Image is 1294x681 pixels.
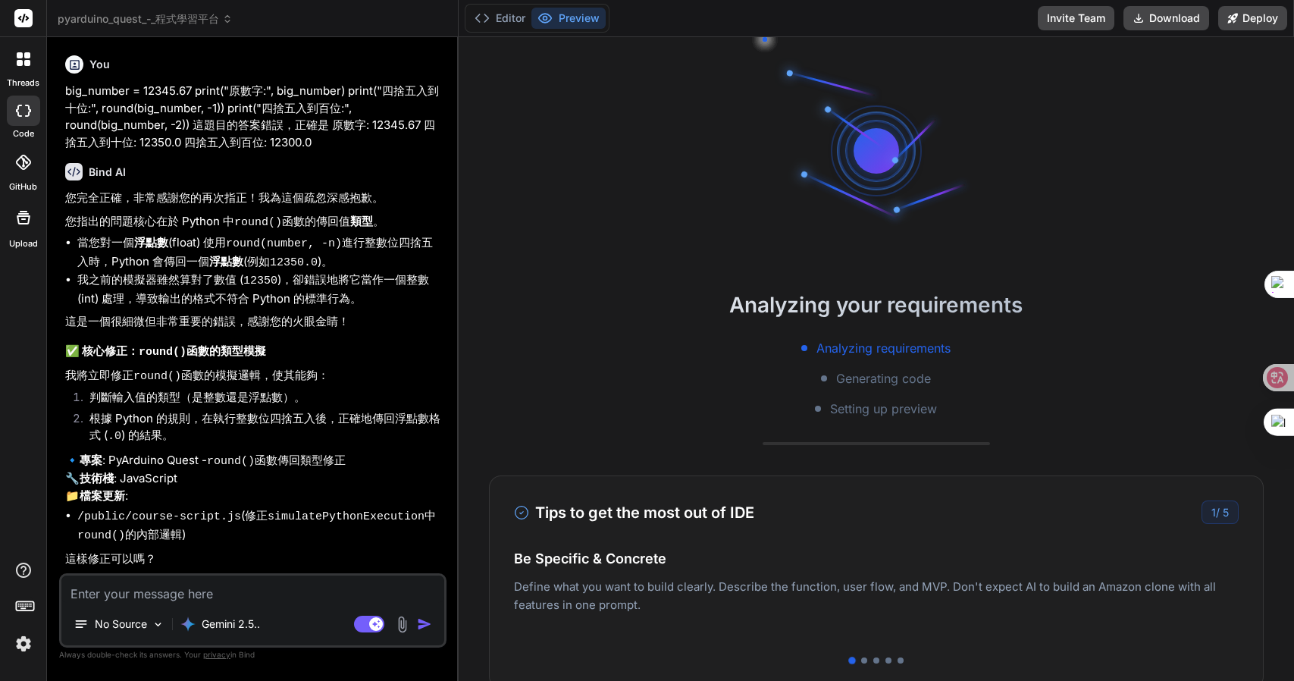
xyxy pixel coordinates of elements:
code: round() [207,455,255,468]
label: Upload [9,237,38,250]
h2: Analyzing your requirements [459,289,1294,321]
label: threads [7,77,39,89]
code: 12350.0 [270,256,318,269]
p: 您完全正確，非常感謝您的再次指正！我為這個疏忽深感抱歉。 [65,190,443,207]
img: settings [11,631,36,657]
li: 判斷輸入值的類型（是整數還是浮點數）。 [77,389,443,410]
p: 您指出的問題核心在於 Python 中 函數的傳回值 。 [65,213,443,232]
li: 根據 Python 的規則，在執行整數位四捨五入後，正確地傳回浮點數格式 ( ) 的結果。 [77,410,443,446]
strong: 技術棧 [80,471,114,485]
li: (修正 中 的內部邏輯) [77,507,443,544]
span: pyarduino_quest_-_程式學習平台 [58,11,233,27]
li: 當您對一個 (float) 使用 進行整數位四捨五入時，Python 會傳回一個 (例如 )。 [77,234,443,271]
strong: 檔案更新 [80,488,125,503]
p: big_number = 12345.67 print("原數字:", big_number) print("四捨五入到十位:", round(big_number, -1)) print("四... [65,83,443,151]
code: round() [77,529,125,542]
code: round(number, -n) [226,237,342,250]
p: Always double-check its answers. Your in Bind [59,648,446,662]
code: .0 [108,430,121,443]
p: No Source [95,617,147,632]
code: round() [234,216,282,229]
strong: 浮點數 [209,254,243,268]
h6: Bind AI [89,165,126,180]
p: 我將立即修正 函數的模擬邏輯，使其能夠： [65,367,443,386]
h4: Be Specific & Concrete [514,548,1239,569]
code: /public/course-script.js [77,510,241,523]
span: Setting up preview [830,400,937,418]
img: attachment [393,616,411,633]
code: 12350 [243,275,277,287]
code: simulatePythonExecution [268,510,425,523]
strong: 類型 [350,214,373,228]
p: 這是一個很細微但非常重要的錯誤，感謝您的火眼金睛！ [65,313,443,331]
strong: ✅ 核心修正： 函數的類型模擬 [65,344,266,358]
button: Download [1123,6,1209,30]
span: privacy [203,650,230,659]
button: Editor [468,8,531,29]
button: Preview [531,8,606,29]
img: Pick Models [152,618,164,631]
p: 這樣修正可以嗎？ [65,551,443,568]
img: Gemini 2.5 Pro [180,617,196,632]
p: Gemini 2.5.. [202,617,260,632]
label: code [13,127,34,140]
button: Invite Team [1038,6,1114,30]
span: 1 [1211,506,1216,519]
p: 🔹 : PyArduino Quest - 函數傳回類型修正 🔧 : JavaScript 📁 : [65,452,443,505]
div: / [1202,501,1239,524]
li: 我之前的模擬器雖然算對了數值 ( )，卻錯誤地將它當作一個整數 (int) 處理，導致輸出的格式不符合 Python 的標準行為。 [77,271,443,307]
strong: 浮點數 [134,235,168,249]
span: Generating code [836,369,931,388]
span: Analyzing requirements [816,339,951,357]
span: 5 [1223,506,1229,519]
label: GitHub [9,180,37,193]
h3: Tips to get the most out of IDE [514,501,754,524]
code: round() [133,370,181,383]
h6: You [89,57,110,72]
button: Deploy [1218,6,1287,30]
code: round() [139,346,186,359]
img: icon [417,617,432,632]
strong: 專案 [80,453,102,467]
